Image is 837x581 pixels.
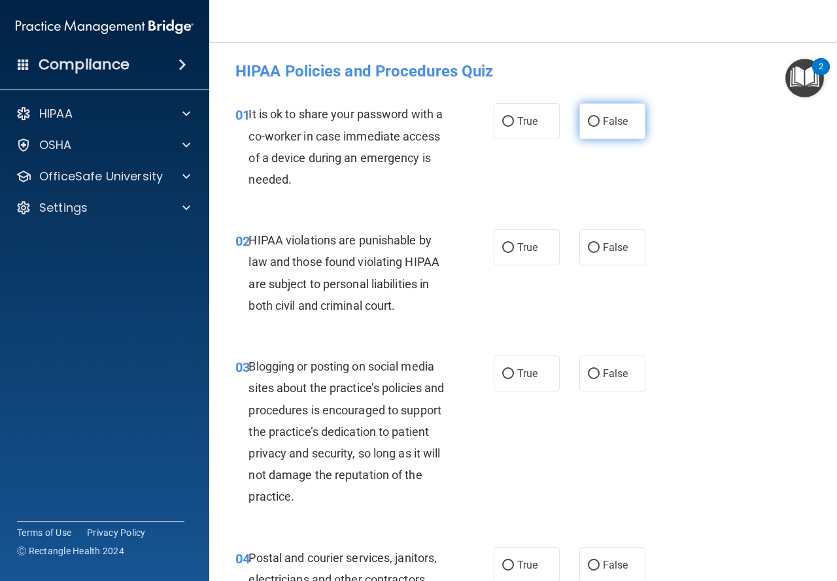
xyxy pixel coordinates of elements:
[603,241,628,254] span: False
[603,115,628,127] span: False
[517,367,538,380] span: True
[517,241,538,254] span: True
[16,137,190,153] a: OSHA
[588,117,600,127] input: False
[502,243,514,253] input: True
[235,107,250,123] span: 01
[16,169,190,184] a: OfficeSafe University
[235,551,250,567] span: 04
[248,359,444,503] span: Blogging or posting on social media sites about the practice’s policies and procedures is encoura...
[517,115,538,127] span: True
[235,63,811,80] h4: HIPAA Policies and Procedures Quiz
[16,14,194,40] img: PMB logo
[235,359,250,375] span: 03
[588,243,600,253] input: False
[39,137,72,153] p: OSHA
[819,67,823,84] div: 2
[39,169,163,184] p: OfficeSafe University
[17,526,71,539] a: Terms of Use
[785,59,824,97] button: Open Resource Center, 2 new notifications
[517,559,538,571] span: True
[39,106,73,122] p: HIPAA
[603,559,628,571] span: False
[39,200,88,216] p: Settings
[603,367,628,380] span: False
[16,106,190,122] a: HIPAA
[502,561,514,571] input: True
[17,544,124,557] span: Ⓒ Rectangle Health 2024
[588,369,600,379] input: False
[16,200,190,216] a: Settings
[87,526,146,539] a: Privacy Policy
[502,117,514,127] input: True
[588,561,600,571] input: False
[235,233,250,249] span: 02
[39,56,129,74] h4: Compliance
[502,369,514,379] input: True
[248,107,443,186] span: It is ok to share your password with a co-worker in case immediate access of a device during an e...
[248,233,439,312] span: HIPAA violations are punishable by law and those found violating HIPAA are subject to personal li...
